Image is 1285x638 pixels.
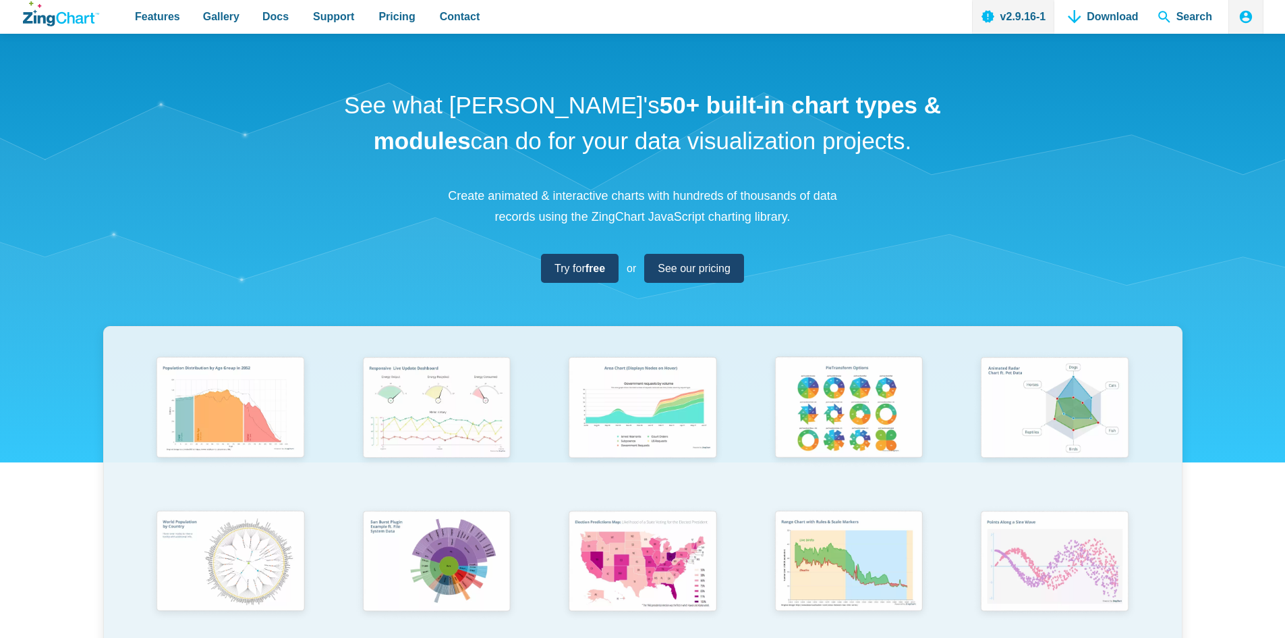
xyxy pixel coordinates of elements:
[586,263,605,274] strong: free
[745,350,952,504] a: Pie Transform Options
[627,259,636,277] span: or
[135,7,180,26] span: Features
[554,259,605,277] span: Try for
[541,254,619,283] a: Try forfree
[658,259,731,277] span: See our pricing
[148,350,312,468] img: Population Distribution by Age Group in 2052
[148,504,312,622] img: World Population by Country
[560,350,724,468] img: Area Chart (Displays Nodes on Hover)
[440,7,480,26] span: Contact
[333,350,540,504] a: Responsive Live Update Dashboard
[378,7,415,26] span: Pricing
[972,350,1137,468] img: Animated Radar Chart ft. Pet Data
[644,254,744,283] a: See our pricing
[354,350,519,468] img: Responsive Live Update Dashboard
[354,504,519,622] img: Sun Burst Plugin Example ft. File System Data
[766,504,931,622] img: Range Chart with Rultes & Scale Markers
[440,186,845,227] p: Create animated & interactive charts with hundreds of thousands of data records using the ZingCha...
[262,7,289,26] span: Docs
[972,504,1137,622] img: Points Along a Sine Wave
[313,7,354,26] span: Support
[203,7,239,26] span: Gallery
[952,350,1158,504] a: Animated Radar Chart ft. Pet Data
[127,350,334,504] a: Population Distribution by Age Group in 2052
[766,350,931,468] img: Pie Transform Options
[540,350,746,504] a: Area Chart (Displays Nodes on Hover)
[374,92,941,154] strong: 50+ built-in chart types & modules
[560,504,724,622] img: Election Predictions Map
[23,1,99,26] a: ZingChart Logo. Click to return to the homepage
[339,88,946,159] h1: See what [PERSON_NAME]'s can do for your data visualization projects.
